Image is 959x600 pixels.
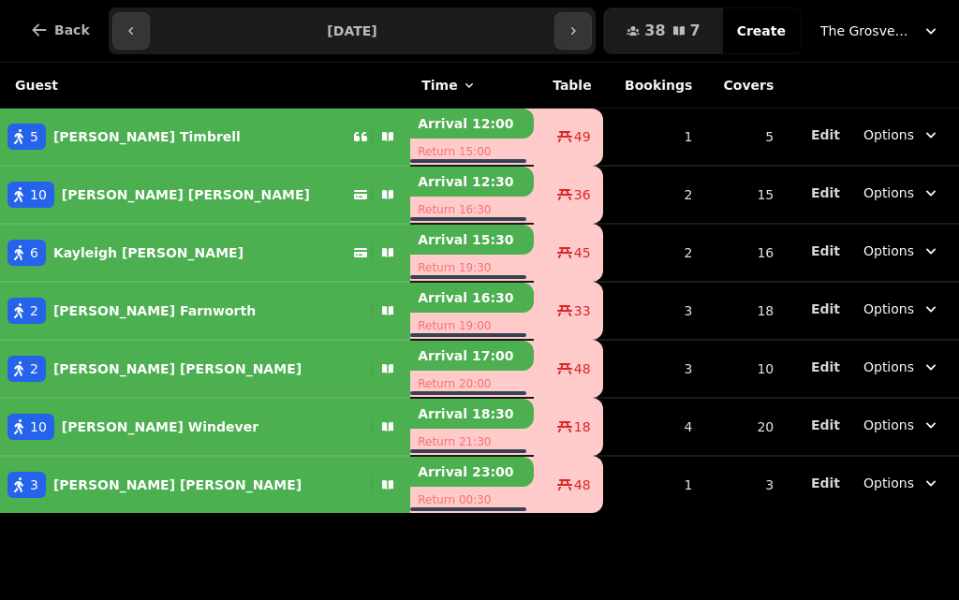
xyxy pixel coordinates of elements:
span: Options [863,300,914,318]
span: Create [737,24,786,37]
p: Return 20:00 [410,371,534,397]
span: The Grosvenor [820,22,914,40]
button: Edit [811,474,840,492]
p: [PERSON_NAME] [PERSON_NAME] [62,185,310,204]
p: Arrival 12:30 [410,167,534,197]
span: Edit [811,476,840,490]
button: The Grosvenor [809,14,952,48]
span: 33 [574,301,591,320]
span: 45 [574,243,591,262]
td: 1 [603,109,704,167]
p: [PERSON_NAME] Windever [62,417,258,436]
span: 3 [30,476,38,494]
td: 3 [603,340,704,398]
span: Options [863,416,914,434]
button: Options [852,176,952,210]
span: Edit [811,186,840,199]
span: Options [863,358,914,376]
span: 38 [644,23,665,38]
button: Edit [811,125,840,144]
p: Arrival 18:30 [410,399,534,429]
td: 18 [703,282,785,340]
span: 18 [574,417,591,436]
td: 16 [703,224,785,282]
span: Edit [811,244,840,257]
th: Table [534,63,602,109]
p: Return 15:00 [410,139,534,165]
span: 36 [574,185,591,204]
span: 2 [30,301,38,320]
button: Options [852,466,952,500]
p: Return 19:30 [410,255,534,281]
span: 10 [30,185,47,204]
td: 20 [703,398,785,456]
span: Edit [811,360,840,373]
p: [PERSON_NAME] Farnworth [53,301,256,320]
td: 5 [703,109,785,167]
span: 10 [30,417,47,436]
span: 5 [30,127,38,146]
button: Edit [811,241,840,260]
button: Edit [811,358,840,376]
span: 49 [574,127,591,146]
button: Edit [811,416,840,434]
button: 387 [604,8,722,53]
td: 2 [603,224,704,282]
p: [PERSON_NAME] Timbrell [53,127,241,146]
span: 2 [30,359,38,378]
span: 7 [690,23,701,38]
p: Arrival 23:00 [410,457,534,487]
span: Options [863,241,914,260]
span: Options [863,474,914,492]
span: Options [863,183,914,202]
td: 3 [703,456,785,513]
td: 3 [603,282,704,340]
span: Edit [811,128,840,141]
td: 10 [703,340,785,398]
span: 6 [30,243,38,262]
th: Covers [703,63,785,109]
button: Time [421,76,476,95]
td: 2 [603,166,704,224]
button: Options [852,118,952,152]
button: Back [15,7,105,52]
span: Back [54,23,90,37]
span: Time [421,76,457,95]
span: Edit [811,418,840,432]
td: 15 [703,166,785,224]
p: [PERSON_NAME] [PERSON_NAME] [53,359,302,378]
button: Edit [811,300,840,318]
p: Return 00:30 [410,487,534,513]
span: 48 [574,359,591,378]
p: Return 16:30 [410,197,534,223]
span: Edit [811,302,840,315]
th: Bookings [603,63,704,109]
p: Arrival 15:30 [410,225,534,255]
button: Edit [811,183,840,202]
p: Return 19:00 [410,313,534,339]
p: Return 21:30 [410,429,534,455]
button: Create [722,8,801,53]
p: Kayleigh [PERSON_NAME] [53,243,243,262]
button: Options [852,234,952,268]
span: Options [863,125,914,144]
td: 4 [603,398,704,456]
span: 48 [574,476,591,494]
button: Options [852,408,952,442]
td: 1 [603,456,704,513]
button: Options [852,292,952,326]
p: Arrival 12:00 [410,109,534,139]
p: Arrival 16:30 [410,283,534,313]
p: Arrival 17:00 [410,341,534,371]
p: [PERSON_NAME] [PERSON_NAME] [53,476,302,494]
button: Options [852,350,952,384]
